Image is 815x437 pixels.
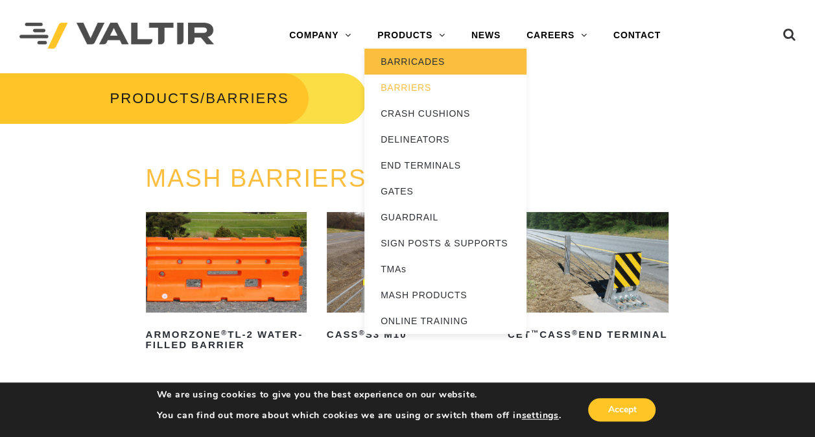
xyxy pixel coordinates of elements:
span: BARRIERS [206,90,289,106]
a: MASH PRODUCTS [364,282,526,308]
a: BARRICADES [364,49,526,75]
sup: ® [221,329,228,337]
a: NEWS [458,23,514,49]
a: PRODUCTS [110,90,200,106]
a: CONTACT [600,23,674,49]
button: Accept [588,398,656,421]
img: Valtir [19,23,214,49]
a: CAREERS [514,23,600,49]
p: We are using cookies to give you the best experience on our website. [157,389,561,401]
a: BARRIERS [364,75,526,100]
a: MASH BARRIERS [146,165,367,192]
a: GUARDRAIL [364,204,526,230]
a: TMAs [364,256,526,282]
a: COMPANY [276,23,364,49]
a: DELINEATORS [364,126,526,152]
a: CRASH CUSHIONS [364,100,526,126]
a: CET™CASS®End Terminal [508,212,668,345]
a: ONLINE TRAINING [364,308,526,334]
sup: ™ [531,329,539,337]
h2: CET CASS End Terminal [508,324,668,345]
sup: ® [359,329,365,337]
p: You can find out more about which cookies we are using or switch them off in . [157,410,561,421]
a: CASS®S3 M10 [327,212,488,345]
button: settings [521,410,558,421]
sup: ® [572,329,578,337]
a: PRODUCTS [364,23,458,49]
h2: ArmorZone TL-2 Water-Filled Barrier [146,324,307,355]
a: ArmorZone®TL-2 Water-Filled Barrier [146,212,307,355]
a: END TERMINALS [364,152,526,178]
a: GATES [364,178,526,204]
a: SIGN POSTS & SUPPORTS [364,230,526,256]
h2: CASS S3 M10 [327,324,488,345]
